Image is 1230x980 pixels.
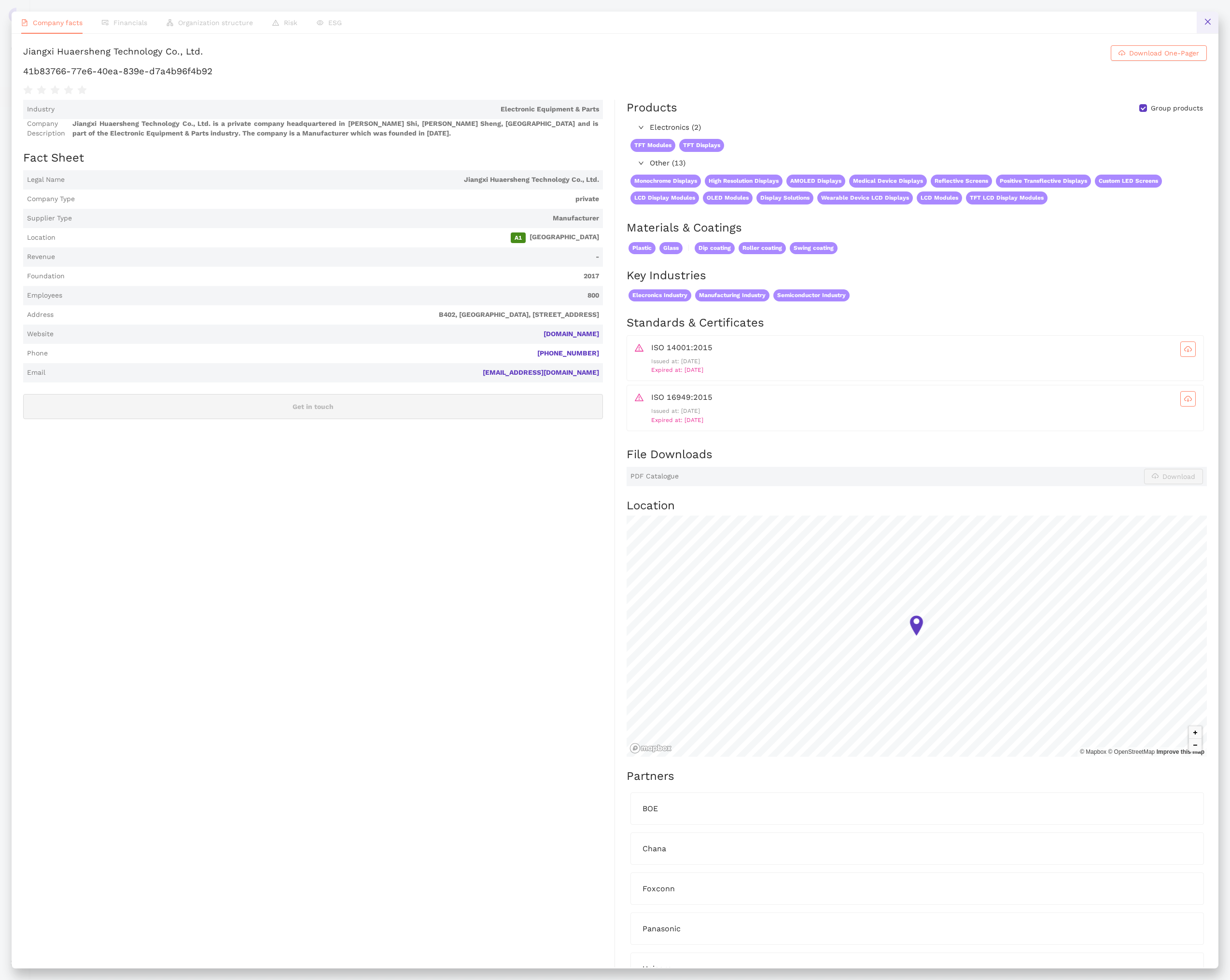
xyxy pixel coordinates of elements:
span: Company facts [33,19,83,27]
button: cloud-download [1180,341,1196,357]
span: Semiconductor Industry [773,289,850,301]
span: Employees [27,291,62,300]
span: Foundation [27,272,65,281]
span: A1 [511,232,526,243]
span: Expired at: [DATE] [651,367,703,373]
div: Panasonic [643,923,1192,935]
span: Download One-Pager [1129,48,1199,58]
span: TFT Displays [679,139,724,152]
span: ESG [328,19,342,27]
span: Monochrome Displays [630,175,701,188]
span: Revenue [27,252,55,262]
span: Jiangxi Huaersheng Technology Co., Ltd. [69,175,599,185]
span: Location [27,233,56,243]
span: Electronics (2) [650,122,1202,134]
p: Issued at: [DATE] [651,357,1196,366]
canvas: Map [627,516,1207,757]
span: star [37,85,46,95]
span: Phone [27,349,48,358]
div: Other (13) [627,156,1206,171]
span: Plastic [629,242,656,254]
span: Display Solutions [756,191,813,204]
div: Chana [643,843,1192,855]
span: eye [317,19,323,26]
span: star [64,85,73,95]
button: Zoom in [1189,726,1202,739]
span: Manufacturer [76,214,599,223]
span: right [638,160,644,166]
span: Electronic Equipment & Parts [58,105,599,114]
h1: 41b83766-77e6-40ea-839e-d7a4b96f4b92 [23,65,1207,78]
span: close [1204,18,1212,26]
span: [GEOGRAPHIC_DATA] [59,232,599,243]
div: Jiangxi Huaersheng Technology Co., Ltd. [23,45,203,61]
h2: File Downloads [627,447,1207,463]
div: Products [627,100,677,116]
span: Roller coating [739,242,786,254]
div: Unicorn [643,963,1192,975]
span: Medical Device Displays [849,175,927,188]
span: Swing coating [790,242,838,254]
span: warning [272,19,279,26]
span: Dip coating [695,242,735,254]
span: Company Type [27,194,75,204]
span: High Resolution Displays [705,175,783,188]
button: Zoom out [1189,739,1202,751]
span: cloud-download [1118,50,1125,57]
span: 2017 [69,272,599,281]
span: Financials [113,19,147,27]
a: Mapbox logo [629,743,672,754]
span: - [59,252,599,262]
span: private [79,194,599,204]
span: Organization structure [178,19,253,27]
span: TFT LCD Display Modules [966,191,1048,204]
h2: Fact Sheet [23,150,603,166]
span: Industry [27,105,55,114]
span: Wearable Device LCD Displays [817,191,913,204]
h2: Materials & Coatings [627,220,1207,236]
span: star [77,85,87,95]
span: apartment [167,19,173,26]
span: PDF Catalogue [630,472,679,481]
span: LCD Display Modules [630,191,699,204]
span: Glass [659,242,683,254]
span: Risk [284,19,297,27]
span: Website [27,329,54,339]
span: Company Description [27,119,69,138]
div: Electronics (2) [627,120,1206,136]
span: cloud-download [1181,345,1195,353]
span: AMOLED Displays [786,175,845,188]
span: Legal Name [27,175,65,185]
div: BOE [643,803,1192,815]
p: Issued at: [DATE] [651,407,1196,416]
span: Supplier Type [27,214,72,223]
span: Expired at: [DATE] [651,417,703,423]
h2: Standards & Certificates [627,315,1207,331]
span: cloud-download [1181,395,1195,403]
div: ISO 14001:2015 [651,341,1196,357]
button: close [1197,12,1218,33]
div: Foxconn [643,883,1192,895]
span: Address [27,310,54,320]
span: right [638,124,644,130]
span: Group products [1147,104,1207,113]
span: star [23,85,33,95]
button: cloud-download [1180,391,1196,407]
span: Positive Transflective Displays [996,175,1091,188]
span: TFT Modules [630,139,675,152]
span: Manufacturing Industry [695,289,769,301]
button: cloud-downloadDownload One-Pager [1111,45,1207,61]
span: warning [635,391,643,402]
span: Custom LED Screens [1095,175,1162,188]
span: Email [27,368,45,378]
h2: Partners [627,768,1207,785]
span: Elecronics Industry [629,289,691,301]
span: Other (13) [650,158,1202,169]
span: B402, [GEOGRAPHIC_DATA], [STREET_ADDRESS] [57,310,599,320]
h2: Key Industries [627,268,1207,284]
span: 800 [66,291,599,300]
h2: Location [627,498,1207,514]
span: fund-view [102,19,109,26]
span: warning [635,341,643,352]
span: Jiangxi Huaersheng Technology Co., Ltd. is a private company headquartered in [PERSON_NAME] Shi, ... [72,119,599,138]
